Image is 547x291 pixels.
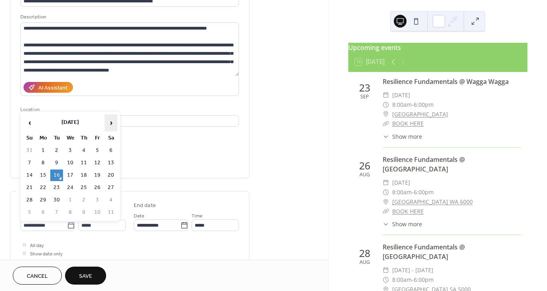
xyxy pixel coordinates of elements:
span: 6:00pm [414,187,434,197]
td: 23 [50,182,63,193]
span: Hide end time [30,258,60,267]
div: ​ [383,207,389,216]
button: Save [65,267,106,285]
td: 6 [37,207,49,218]
td: 24 [64,182,77,193]
td: 4 [105,194,117,206]
td: 31 [23,145,36,156]
span: 6:00pm [414,100,434,110]
a: [GEOGRAPHIC_DATA] WA 6000 [392,197,473,207]
span: Show more [392,220,422,228]
a: [GEOGRAPHIC_DATA] [392,110,448,119]
th: We [64,132,77,144]
a: Resilience Fundamentals @ Wagga Wagga [383,77,509,86]
span: Show more [392,132,422,141]
td: 27 [105,182,117,193]
td: 28 [23,194,36,206]
span: [DATE] [392,90,410,100]
span: 6:00pm [414,275,434,285]
td: 18 [77,169,90,181]
th: Th [77,132,90,144]
td: 9 [50,157,63,169]
span: 8:00am [392,100,412,110]
td: 26 [91,182,104,193]
td: 12 [91,157,104,169]
td: 16 [50,169,63,181]
td: 9 [77,207,90,218]
td: 22 [37,182,49,193]
span: - [412,275,414,285]
td: 19 [91,169,104,181]
span: Date [134,212,144,220]
td: 8 [64,207,77,218]
span: Show date only [30,250,63,258]
th: Mo [37,132,49,144]
td: 13 [105,157,117,169]
div: ​ [383,220,389,228]
td: 1 [37,145,49,156]
th: [DATE] [37,114,104,132]
span: Save [79,272,92,281]
th: Sa [105,132,117,144]
div: ​ [383,119,389,128]
div: 28 [359,248,370,258]
button: ​Show more [383,220,422,228]
span: All day [30,241,44,250]
td: 25 [77,182,90,193]
td: 5 [91,145,104,156]
td: 2 [50,145,63,156]
td: 10 [91,207,104,218]
div: ​ [383,197,389,207]
span: [DATE] - [DATE] [392,265,433,275]
span: 8:00am [392,187,412,197]
div: AI Assistant [38,84,67,92]
a: Resilience Fundamentals @ [GEOGRAPHIC_DATA] [383,155,465,173]
div: 23 [359,83,370,93]
td: 6 [105,145,117,156]
span: 8:00am [392,275,412,285]
td: 1 [64,194,77,206]
span: [DATE] [392,178,410,187]
div: Upcoming events [348,43,527,52]
div: Aug [359,172,370,177]
th: Fr [91,132,104,144]
td: 4 [77,145,90,156]
td: 17 [64,169,77,181]
td: 14 [23,169,36,181]
td: 21 [23,182,36,193]
td: 10 [64,157,77,169]
td: 29 [37,194,49,206]
a: BOOK HERE [392,207,424,215]
td: 7 [23,157,36,169]
button: Cancel [13,267,62,285]
td: 5 [23,207,36,218]
span: Time [192,212,203,220]
td: 3 [91,194,104,206]
a: Resilience Fundamentals @ [GEOGRAPHIC_DATA] [383,243,465,261]
th: Su [23,132,36,144]
div: ​ [383,187,389,197]
div: ​ [383,110,389,119]
td: 7 [50,207,63,218]
td: 3 [64,145,77,156]
span: - [412,100,414,110]
span: › [105,115,117,131]
a: BOOK HERE [392,120,424,127]
div: ​ [383,100,389,110]
td: 11 [105,207,117,218]
td: 15 [37,169,49,181]
button: ​Show more [383,132,422,141]
div: Aug [359,260,370,265]
div: ​ [383,90,389,100]
span: ‹ [24,115,36,131]
span: - [412,187,414,197]
div: Description [20,13,237,21]
div: ​ [383,178,389,187]
div: ​ [383,275,389,285]
th: Tu [50,132,63,144]
td: 20 [105,169,117,181]
td: 30 [50,194,63,206]
td: 8 [37,157,49,169]
div: Location [20,106,237,114]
